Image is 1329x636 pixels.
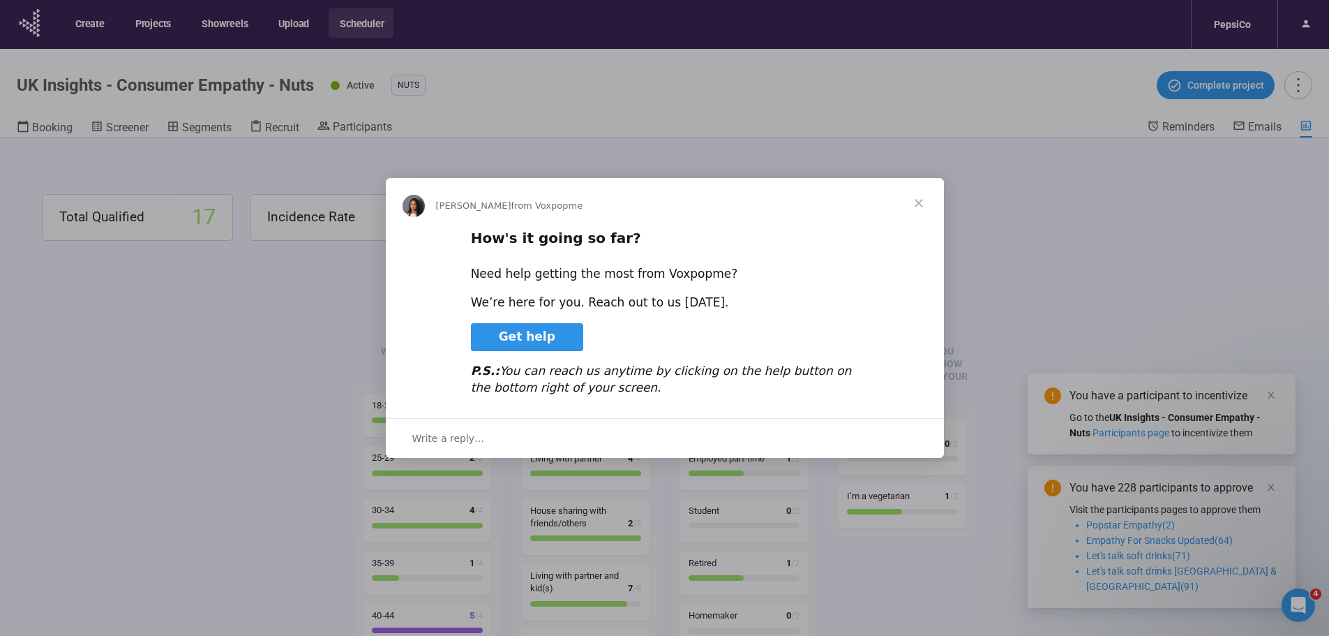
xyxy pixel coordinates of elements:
[471,323,583,351] a: Get help
[412,429,485,448] span: Write a reply…
[471,266,859,283] div: Need help getting the most from Voxpopme?
[511,200,583,211] span: from Voxpopme
[471,295,859,311] div: We’re here for you. Reach out to us [DATE].
[386,418,944,458] div: Open conversation and reply
[403,195,425,217] img: Profile image for Nikki
[471,364,500,378] i: P.S.:
[471,229,859,255] h2: How's it going so far?
[499,330,555,343] span: Get help
[436,200,511,211] span: [PERSON_NAME]
[471,364,852,394] i: You can reach us anytime by clicking on the help button on the bottom right of your screen.
[894,178,944,228] span: Close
